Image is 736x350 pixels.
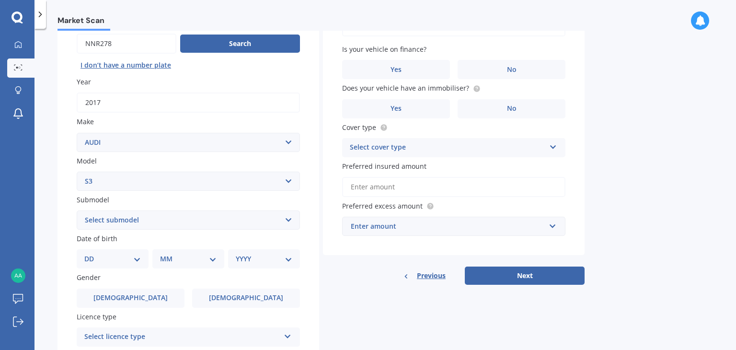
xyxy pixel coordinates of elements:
[465,267,585,285] button: Next
[77,234,117,243] span: Date of birth
[342,123,376,132] span: Cover type
[77,77,91,86] span: Year
[342,201,423,210] span: Preferred excess amount
[342,45,426,54] span: Is your vehicle on finance?
[342,162,426,171] span: Preferred insured amount
[391,105,402,113] span: Yes
[351,221,545,232] div: Enter amount
[507,105,517,113] span: No
[350,142,545,153] div: Select cover type
[77,93,300,113] input: YYYY
[180,35,300,53] button: Search
[391,66,402,74] span: Yes
[507,66,517,74] span: No
[77,312,116,321] span: Licence type
[77,34,176,54] input: Enter plate number
[93,294,168,302] span: [DEMOGRAPHIC_DATA]
[417,268,446,283] span: Previous
[342,84,469,93] span: Does your vehicle have an immobiliser?
[77,156,97,165] span: Model
[77,58,175,73] button: I don’t have a number plate
[11,268,25,283] img: f1f7e677c892a7e7f35f004b7733e295
[342,177,565,197] input: Enter amount
[77,117,94,127] span: Make
[209,294,283,302] span: [DEMOGRAPHIC_DATA]
[57,16,110,29] span: Market Scan
[77,195,109,204] span: Submodel
[77,273,101,282] span: Gender
[84,331,280,343] div: Select licence type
